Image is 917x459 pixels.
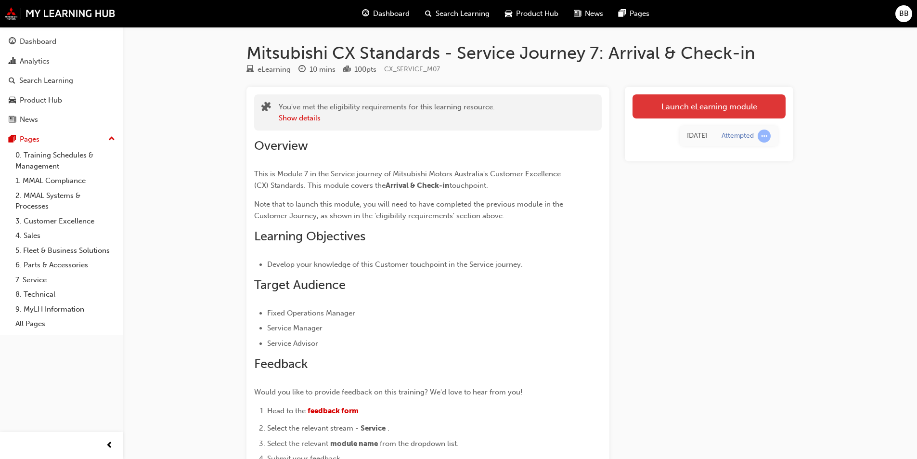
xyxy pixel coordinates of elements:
a: car-iconProduct Hub [497,4,566,24]
span: news-icon [9,116,16,124]
h1: Mitsubishi CX Standards - Service Journey 7: Arrival & Check-in [246,42,793,64]
img: mmal [5,7,116,20]
span: news-icon [574,8,581,20]
a: 2. MMAL Systems & Processes [12,188,119,214]
span: up-icon [108,133,115,145]
span: Fixed Operations Manager [267,309,355,317]
div: eLearning [258,64,291,75]
span: guage-icon [9,38,16,46]
div: 100 pts [354,64,376,75]
span: car-icon [9,96,16,105]
span: chart-icon [9,57,16,66]
button: Pages [4,131,119,148]
div: Search Learning [19,75,73,86]
div: You've met the eligibility requirements for this learning resource. [279,102,495,123]
a: 5. Fleet & Business Solutions [12,243,119,258]
span: guage-icon [362,8,369,20]
span: pages-icon [619,8,626,20]
span: Overview [254,138,308,153]
a: 1. MMAL Compliance [12,173,119,188]
a: 8. Technical [12,287,119,302]
span: Service Manager [267,324,323,332]
span: Note that to launch this module, you will need to have completed the previous module in the Custo... [254,200,565,220]
span: from the dropdown list. [380,439,459,448]
div: Mon Sep 22 2025 09:52:20 GMT+1000 (Australian Eastern Standard Time) [687,131,707,142]
a: All Pages [12,316,119,331]
span: touchpoint. [450,181,488,190]
a: feedback form [308,407,359,415]
span: . [387,424,389,433]
a: 7. Service [12,273,119,288]
span: learningRecordVerb_ATTEMPT-icon [758,130,771,143]
div: Type [246,64,291,76]
div: Duration [298,64,336,76]
a: 3. Customer Excellence [12,214,119,229]
span: Learning Objectives [254,229,365,244]
span: Develop your knowledge of this Customer touchpoint in the Service journey. [267,260,523,269]
a: 6. Parts & Accessories [12,258,119,273]
span: Pages [630,8,649,19]
a: 0. Training Schedules & Management [12,148,119,173]
a: Search Learning [4,72,119,90]
span: Product Hub [516,8,558,19]
span: Service [361,424,386,433]
a: news-iconNews [566,4,611,24]
a: News [4,111,119,129]
a: Launch eLearning module [633,94,786,118]
button: DashboardAnalyticsSearch LearningProduct HubNews [4,31,119,131]
span: Service Advisor [267,339,318,348]
span: Search Learning [436,8,490,19]
div: Dashboard [20,36,56,47]
button: BB [895,5,912,22]
span: search-icon [425,8,432,20]
span: Target Audience [254,277,346,292]
a: Dashboard [4,33,119,51]
a: Analytics [4,52,119,70]
span: . [361,407,362,415]
button: Show details [279,113,321,124]
div: Attempted [722,131,754,141]
span: prev-icon [106,440,113,452]
span: BB [899,8,909,19]
span: car-icon [505,8,512,20]
a: Product Hub [4,92,119,109]
div: Pages [20,134,39,145]
span: Select the relevant [267,439,328,448]
a: search-iconSearch Learning [417,4,497,24]
a: 9. MyLH Information [12,302,119,317]
div: Product Hub [20,95,62,106]
span: puzzle-icon [261,103,271,114]
span: This is Module 7 in the Service journey of Mitsubishi Motors Australia's Customer Excellence (CX)... [254,170,563,190]
span: Feedback [254,356,308,371]
span: Would you like to provide feedback on this training? We'd love to hear from you! [254,388,523,396]
span: podium-icon [343,66,350,74]
span: clock-icon [298,66,306,74]
span: Head to the [267,407,306,415]
span: Arrival & Check-in [386,181,450,190]
a: pages-iconPages [611,4,657,24]
div: Analytics [20,56,50,67]
span: pages-icon [9,135,16,144]
a: guage-iconDashboard [354,4,417,24]
div: 10 mins [310,64,336,75]
span: search-icon [9,77,15,85]
div: News [20,114,38,125]
span: learningResourceType_ELEARNING-icon [246,66,254,74]
span: module name [330,439,378,448]
div: Points [343,64,376,76]
span: Learning resource code [384,65,440,73]
a: 4. Sales [12,228,119,243]
span: Dashboard [373,8,410,19]
span: Select the relevant stream - [267,424,359,433]
span: News [585,8,603,19]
